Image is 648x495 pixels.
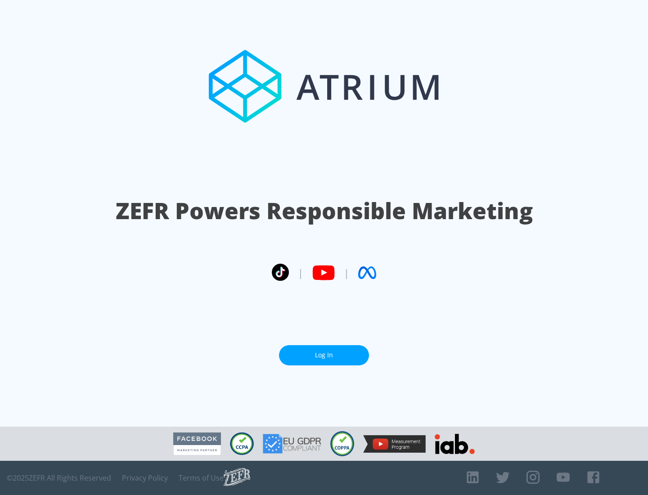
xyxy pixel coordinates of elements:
span: © 2025 ZEFR All Rights Reserved [7,473,111,482]
img: GDPR Compliant [263,434,321,454]
a: Terms of Use [179,473,224,482]
img: CCPA Compliant [230,432,254,455]
span: | [298,266,303,279]
img: Facebook Marketing Partner [173,432,221,455]
h1: ZEFR Powers Responsible Marketing [116,195,533,226]
img: COPPA Compliant [330,431,354,456]
img: IAB [435,434,475,454]
img: YouTube Measurement Program [363,435,426,453]
a: Log In [279,345,369,365]
a: Privacy Policy [122,473,168,482]
span: | [344,266,349,279]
